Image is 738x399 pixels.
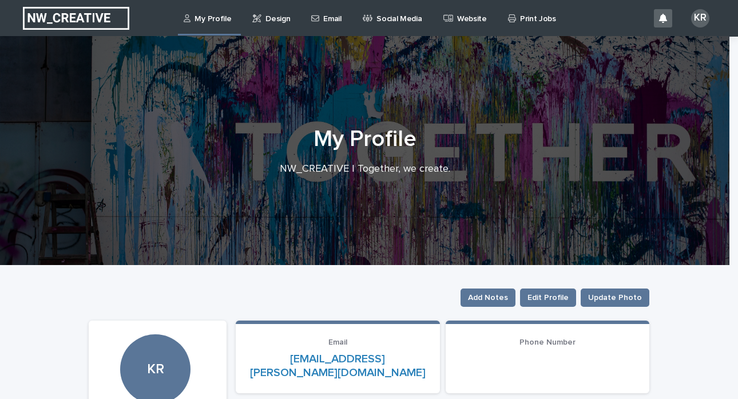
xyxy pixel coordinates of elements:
img: EUIbKjtiSNGbmbK7PdmN [23,7,129,30]
div: KR [120,291,190,378]
a: [EMAIL_ADDRESS][PERSON_NAME][DOMAIN_NAME] [250,353,426,378]
span: Email [328,338,347,346]
div: KR [691,9,709,27]
button: Edit Profile [520,289,576,307]
button: Add Notes [461,289,515,307]
button: Update Photo [581,289,649,307]
span: Update Photo [588,292,642,303]
span: Phone Number [519,338,576,346]
h1: My Profile [85,125,645,153]
span: Edit Profile [527,292,569,303]
span: Add Notes [468,292,508,303]
p: NW_CREATIVE | Together, we create. [136,163,594,176]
